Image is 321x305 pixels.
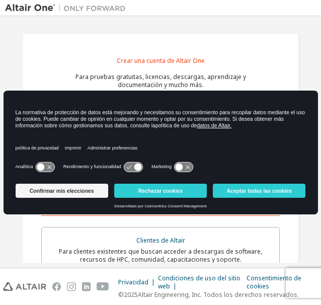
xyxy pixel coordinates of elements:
[117,56,205,65] font: Crear una cuenta de Altair One
[59,247,262,264] font: Para clientes existentes que buscan acceder a descargas de software, recursos de HPC, comunidad, ...
[124,290,138,299] font: 2025
[67,281,76,292] img: instagram.svg
[118,290,124,299] font: ©
[5,3,131,13] img: Altair Uno
[158,274,240,290] font: Condiciones de uso del sitio web
[97,281,109,292] img: youtube.svg
[82,281,91,292] img: linkedin.svg
[52,281,61,292] img: facebook.svg
[138,290,299,299] font: Altair Engineering, Inc. Todos los derechos reservados.
[75,72,246,81] font: Para pruebas gratuitas, licencias, descargas, aprendizaje y
[3,281,46,292] img: altair_logo.svg
[118,81,204,89] font: documentación y mucho más.
[136,236,185,245] font: Clientes de Altair
[118,278,148,286] font: Privacidad
[247,274,301,290] font: Consentimiento de cookies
